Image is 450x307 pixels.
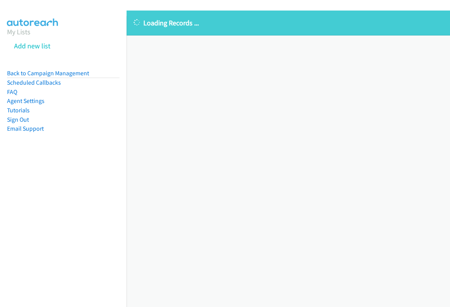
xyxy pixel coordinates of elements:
[7,125,44,132] a: Email Support
[14,41,50,50] a: Add new list
[7,27,30,36] a: My Lists
[7,79,61,86] a: Scheduled Callbacks
[7,97,45,105] a: Agent Settings
[7,88,17,96] a: FAQ
[7,106,30,114] a: Tutorials
[7,116,29,123] a: Sign Out
[7,69,89,77] a: Back to Campaign Management
[134,18,443,28] p: Loading Records ...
